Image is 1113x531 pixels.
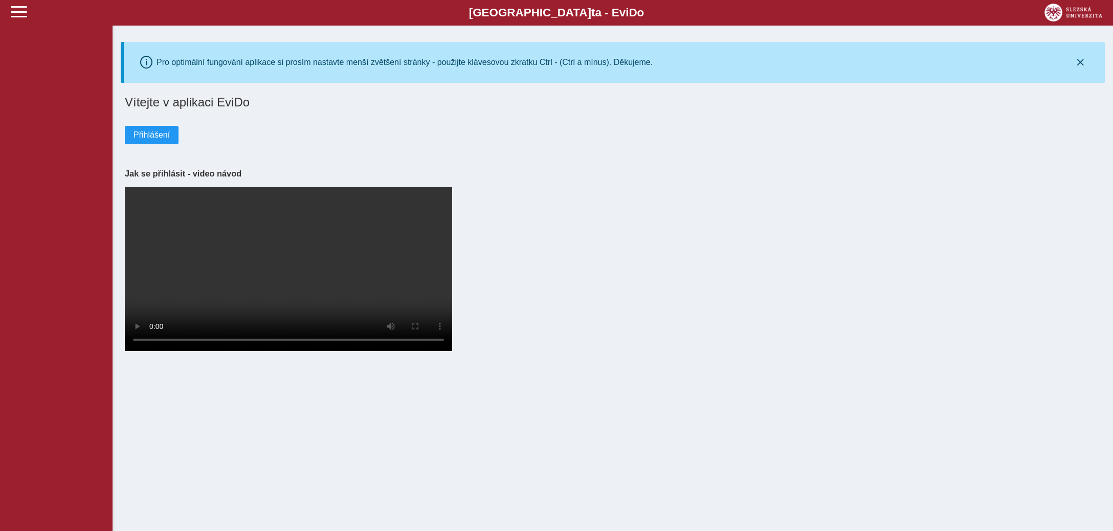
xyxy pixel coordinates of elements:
[591,6,595,19] span: t
[1044,4,1102,21] img: logo_web_su.png
[125,95,1101,109] h1: Vítejte v aplikaci EviDo
[31,6,1082,19] b: [GEOGRAPHIC_DATA] a - Evi
[125,169,1101,179] h3: Jak se přihlásit - video návod
[157,58,653,67] div: Pro optimální fungování aplikace si prosím nastavte menší zvětšení stránky - použijte klávesovou ...
[637,6,644,19] span: o
[125,187,452,351] video: Your browser does not support the video tag.
[125,126,179,144] button: Přihlášení
[133,130,170,140] span: Přihlášení
[629,6,637,19] span: D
